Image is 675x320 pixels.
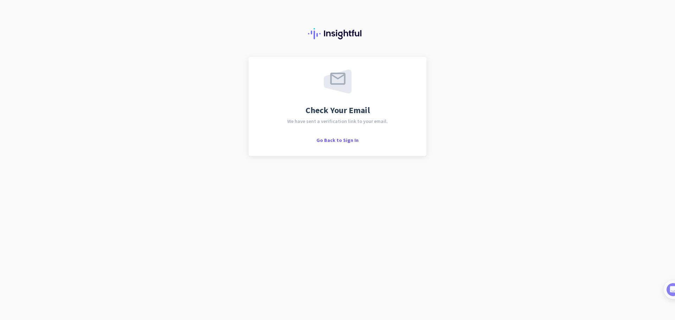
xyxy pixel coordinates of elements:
[316,137,359,143] span: Go Back to Sign In
[324,70,352,93] img: email-sent
[308,28,367,39] img: Insightful
[287,119,388,124] span: We have sent a verification link to your email.
[306,106,370,115] span: Check Your Email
